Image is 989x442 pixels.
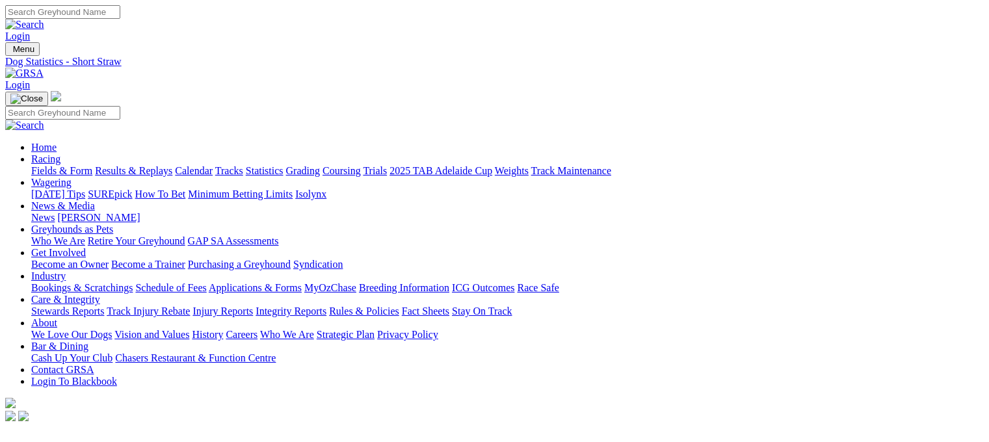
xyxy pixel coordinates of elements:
a: Purchasing a Greyhound [188,259,291,270]
a: Rules & Policies [329,305,399,317]
a: Fact Sheets [402,305,449,317]
a: Chasers Restaurant & Function Centre [115,352,276,363]
img: GRSA [5,68,44,79]
div: Greyhounds as Pets [31,235,984,247]
a: MyOzChase [304,282,356,293]
a: History [192,329,223,340]
a: Track Injury Rebate [107,305,190,317]
a: Race Safe [517,282,559,293]
a: Retire Your Greyhound [88,235,185,246]
img: facebook.svg [5,411,16,421]
img: twitter.svg [18,411,29,421]
a: Who We Are [260,329,314,340]
a: Bookings & Scratchings [31,282,133,293]
a: Stay On Track [452,305,512,317]
a: Become a Trainer [111,259,185,270]
a: Care & Integrity [31,294,100,305]
div: News & Media [31,212,984,224]
a: Become an Owner [31,259,109,270]
a: Track Maintenance [531,165,611,176]
a: Contact GRSA [31,364,94,375]
a: Grading [286,165,320,176]
img: Search [5,19,44,31]
a: Strategic Plan [317,329,375,340]
a: Login [5,31,30,42]
img: Search [5,120,44,131]
a: Results & Replays [95,165,172,176]
div: About [31,329,984,341]
a: Wagering [31,177,72,188]
a: Who We Are [31,235,85,246]
a: Login To Blackbook [31,376,117,387]
a: [PERSON_NAME] [57,212,140,223]
a: Careers [226,329,257,340]
a: Trials [363,165,387,176]
div: Bar & Dining [31,352,984,364]
a: Isolynx [295,188,326,200]
a: Breeding Information [359,282,449,293]
a: Syndication [293,259,343,270]
span: Menu [13,44,34,54]
a: Integrity Reports [256,305,326,317]
a: SUREpick [88,188,132,200]
a: Weights [495,165,529,176]
img: logo-grsa-white.png [5,398,16,408]
a: Greyhounds as Pets [31,224,113,235]
a: Tracks [215,165,243,176]
a: We Love Our Dogs [31,329,112,340]
a: Fields & Form [31,165,92,176]
img: logo-grsa-white.png [51,91,61,101]
a: Injury Reports [192,305,253,317]
a: GAP SA Assessments [188,235,279,246]
a: Calendar [175,165,213,176]
a: Cash Up Your Club [31,352,112,363]
input: Search [5,106,120,120]
a: Statistics [246,165,284,176]
a: Login [5,79,30,90]
a: Privacy Policy [377,329,438,340]
a: Coursing [323,165,361,176]
input: Search [5,5,120,19]
a: Minimum Betting Limits [188,188,293,200]
a: Bar & Dining [31,341,88,352]
a: Stewards Reports [31,305,104,317]
button: Toggle navigation [5,92,48,106]
a: 2025 TAB Adelaide Cup [389,165,492,176]
a: Schedule of Fees [135,282,206,293]
a: Racing [31,153,60,164]
div: Racing [31,165,984,177]
div: Get Involved [31,259,984,270]
a: Applications & Forms [209,282,302,293]
a: News & Media [31,200,95,211]
a: Get Involved [31,247,86,258]
a: About [31,317,57,328]
div: Care & Integrity [31,305,984,317]
img: Close [10,94,43,104]
a: ICG Outcomes [452,282,514,293]
a: How To Bet [135,188,186,200]
div: Industry [31,282,984,294]
a: Industry [31,270,66,281]
a: News [31,212,55,223]
a: [DATE] Tips [31,188,85,200]
a: Home [31,142,57,153]
button: Toggle navigation [5,42,40,56]
a: Dog Statistics - Short Straw [5,56,984,68]
a: Vision and Values [114,329,189,340]
div: Wagering [31,188,984,200]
